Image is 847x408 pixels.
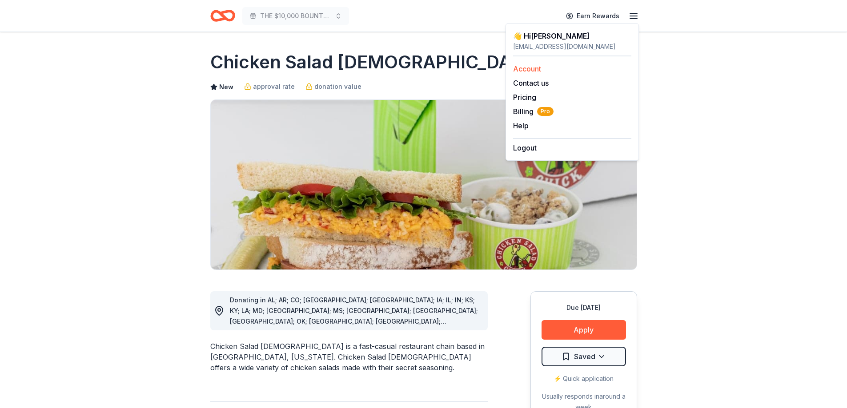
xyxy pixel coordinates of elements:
[513,106,554,117] button: BillingPro
[513,143,537,153] button: Logout
[244,81,295,92] a: approval rate
[513,93,536,102] a: Pricing
[242,7,349,25] button: THE $10,000 BOUNTY ON MY TRUCK
[314,81,361,92] span: donation value
[230,296,478,336] span: Donating in AL; AR; CO; [GEOGRAPHIC_DATA]; [GEOGRAPHIC_DATA]; IA; IL; IN; KS; KY; LA; MD; [GEOGRA...
[513,64,541,73] a: Account
[513,41,631,52] div: [EMAIL_ADDRESS][DOMAIN_NAME]
[513,78,549,88] button: Contact us
[513,106,554,117] span: Billing
[219,82,233,92] span: New
[210,341,488,373] div: Chicken Salad [DEMOGRAPHIC_DATA] is a fast-casual restaurant chain based in [GEOGRAPHIC_DATA], [U...
[542,373,626,384] div: ⚡️ Quick application
[210,50,539,75] h1: Chicken Salad [DEMOGRAPHIC_DATA]
[574,351,595,362] span: Saved
[542,347,626,366] button: Saved
[260,11,331,21] span: THE $10,000 BOUNTY ON MY TRUCK
[211,100,637,269] img: Image for Chicken Salad Chick
[542,320,626,340] button: Apply
[513,120,529,131] button: Help
[537,107,554,116] span: Pro
[542,302,626,313] div: Due [DATE]
[210,5,235,26] a: Home
[561,8,625,24] a: Earn Rewards
[305,81,361,92] a: donation value
[513,31,631,41] div: 👋 Hi [PERSON_NAME]
[253,81,295,92] span: approval rate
